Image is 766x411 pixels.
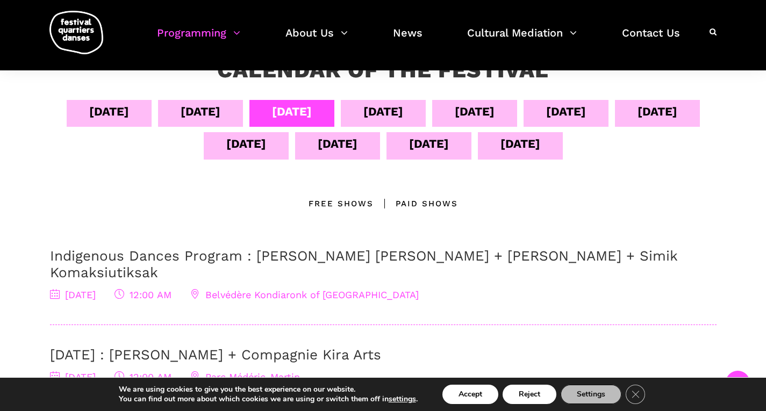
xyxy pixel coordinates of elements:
a: News [393,24,423,55]
a: Indigenous Dances Program : [PERSON_NAME] [PERSON_NAME] + [PERSON_NAME] + Simik Komaksiutiksak [50,248,677,280]
a: [DATE] : [PERSON_NAME] + Compagnie Kira Arts [50,347,381,363]
div: [DATE] [455,102,495,121]
span: Parc Médéric-Martin [190,371,300,383]
div: [DATE] [89,102,129,121]
div: Free Shows [309,197,374,210]
div: [DATE] [318,134,357,153]
div: Paid shows [374,197,458,210]
div: [DATE] [500,134,540,153]
span: [DATE] [50,371,96,383]
div: [DATE] [409,134,449,153]
a: About Us [285,24,348,55]
button: settings [389,394,416,404]
button: Accept [442,385,498,404]
button: Settings [561,385,621,404]
div: [DATE] [546,102,586,121]
button: Reject [503,385,556,404]
div: [DATE] [363,102,403,121]
div: [DATE] [181,102,220,121]
a: Programming [157,24,240,55]
div: [DATE] [226,134,266,153]
div: [DATE] [638,102,677,121]
p: We are using cookies to give you the best experience on our website. [119,385,418,394]
div: [DATE] [272,102,312,121]
span: 12:00 AM [114,289,171,300]
button: Close GDPR Cookie Banner [626,385,645,404]
span: Belvédère Kondiaronk of [GEOGRAPHIC_DATA] [190,289,419,300]
a: Contact Us [622,24,680,55]
a: Cultural Mediation [467,24,577,55]
img: logo-fqd-med [49,11,103,54]
p: You can find out more about which cookies we are using or switch them off in . [119,394,418,404]
span: 12:00 AM [114,371,171,383]
span: [DATE] [50,289,96,300]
